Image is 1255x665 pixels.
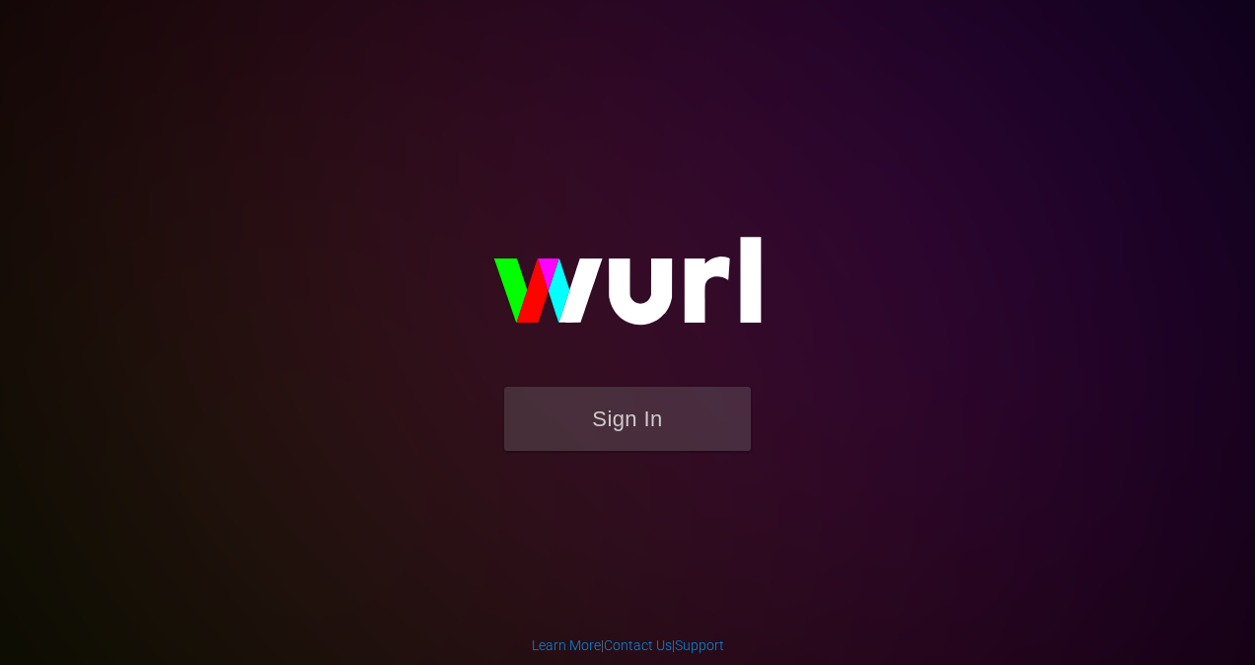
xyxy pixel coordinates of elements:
[532,635,724,655] div: | |
[504,387,751,451] button: Sign In
[430,194,825,386] img: wurl-logo-on-black-223613ac3d8ba8fe6dc639794a292ebdb59501304c7dfd60c99c58986ef67473.svg
[604,637,672,653] a: Contact Us
[532,637,601,653] a: Learn More
[675,637,724,653] a: Support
